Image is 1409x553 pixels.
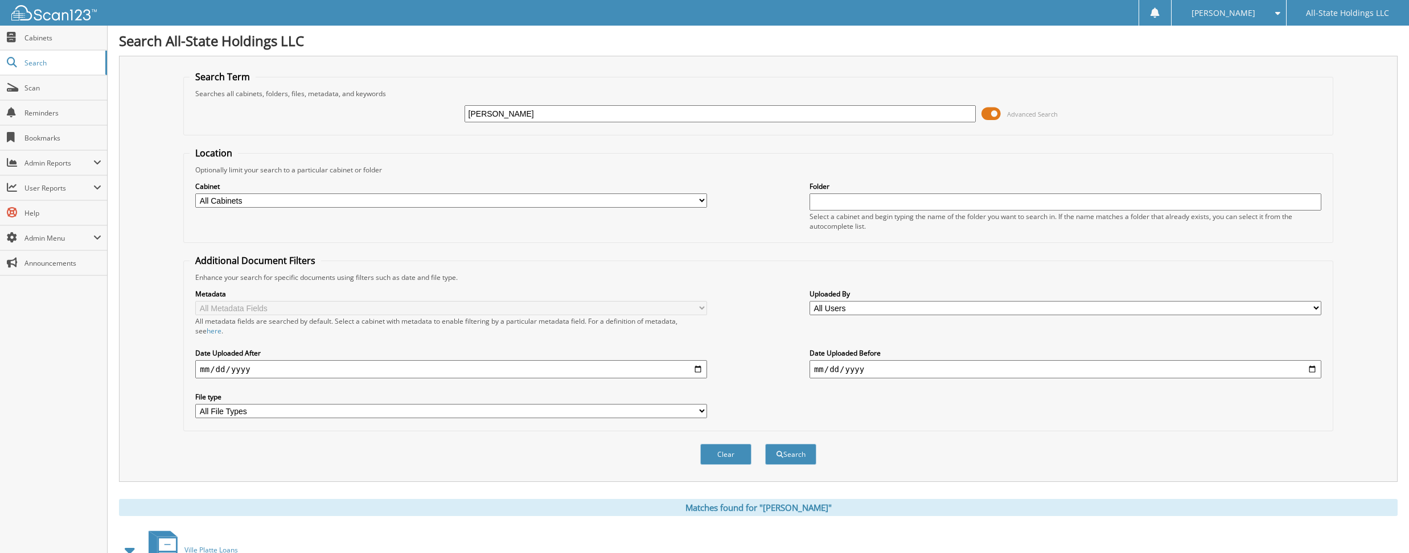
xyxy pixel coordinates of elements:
span: Reminders [24,108,101,118]
label: Date Uploaded Before [810,348,1321,358]
label: Date Uploaded After [195,348,707,358]
span: Bookmarks [24,133,101,143]
legend: Search Term [190,71,256,83]
input: end [810,360,1321,378]
span: User Reports [24,183,93,193]
div: Optionally limit your search to a particular cabinet or folder [190,165,1326,175]
label: Uploaded By [810,289,1321,299]
span: Search [24,58,100,68]
img: scan123-logo-white.svg [11,5,97,20]
label: Cabinet [195,181,707,191]
span: Admin Menu [24,233,93,243]
span: [PERSON_NAME] [1192,10,1255,16]
div: Enhance your search for specific documents using filters such as date and file type. [190,273,1326,282]
label: Metadata [195,289,707,299]
span: Announcements [24,258,101,268]
button: Clear [700,444,751,465]
span: Cabinets [24,33,101,43]
button: Search [765,444,816,465]
legend: Additional Document Filters [190,254,321,267]
a: here [207,326,221,336]
div: Matches found for "[PERSON_NAME]" [119,499,1398,516]
span: Admin Reports [24,158,93,168]
span: All-State Holdings LLC [1306,10,1389,16]
h1: Search All-State Holdings LLC [119,31,1398,50]
label: Folder [810,181,1321,191]
div: Searches all cabinets, folders, files, metadata, and keywords [190,89,1326,98]
legend: Location [190,147,238,159]
div: Select a cabinet and begin typing the name of the folder you want to search in. If the name match... [810,212,1321,231]
span: Scan [24,83,101,93]
div: All metadata fields are searched by default. Select a cabinet with metadata to enable filtering b... [195,316,707,336]
input: start [195,360,707,378]
span: Help [24,208,101,218]
span: Advanced Search [1007,110,1058,118]
label: File type [195,392,707,402]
